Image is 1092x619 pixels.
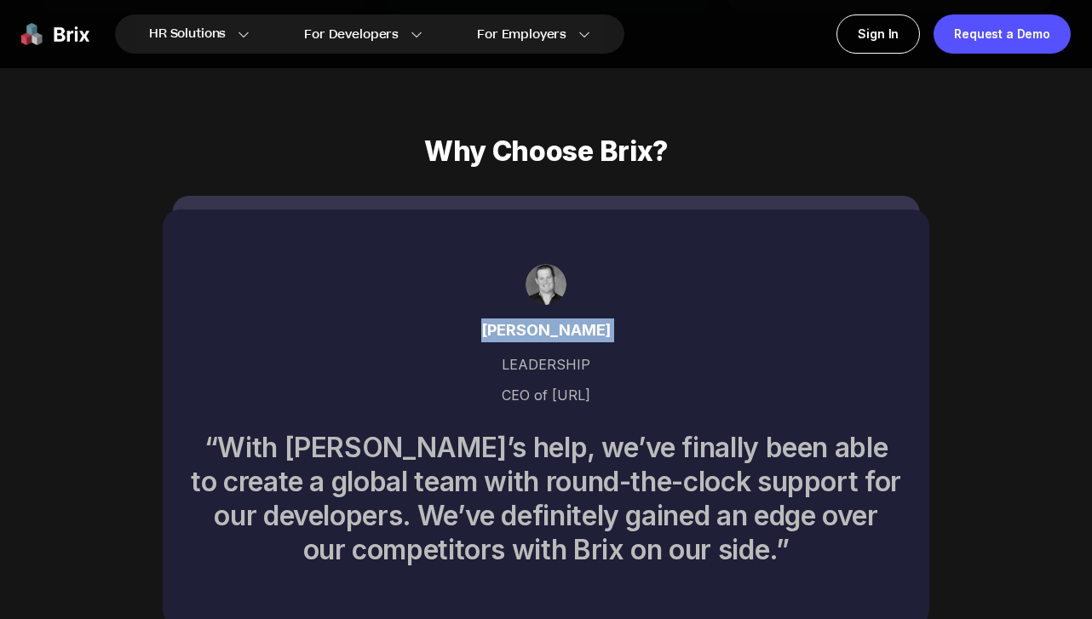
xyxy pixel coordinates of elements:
div: [PERSON_NAME] [190,318,902,342]
h2: Why Choose Brix? [41,135,1051,169]
a: Request a Demo [934,14,1071,54]
a: Sign In [836,14,920,54]
span: For Developers [304,26,399,43]
div: “With [PERSON_NAME]’s help, we’ve finally been able to create a global team with round-the-clock ... [190,431,902,567]
span: HR Solutions [149,20,226,48]
div: LEADERSHIP [190,342,902,387]
div: CEO of [URL] [190,387,902,404]
span: For Employers [477,26,566,43]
